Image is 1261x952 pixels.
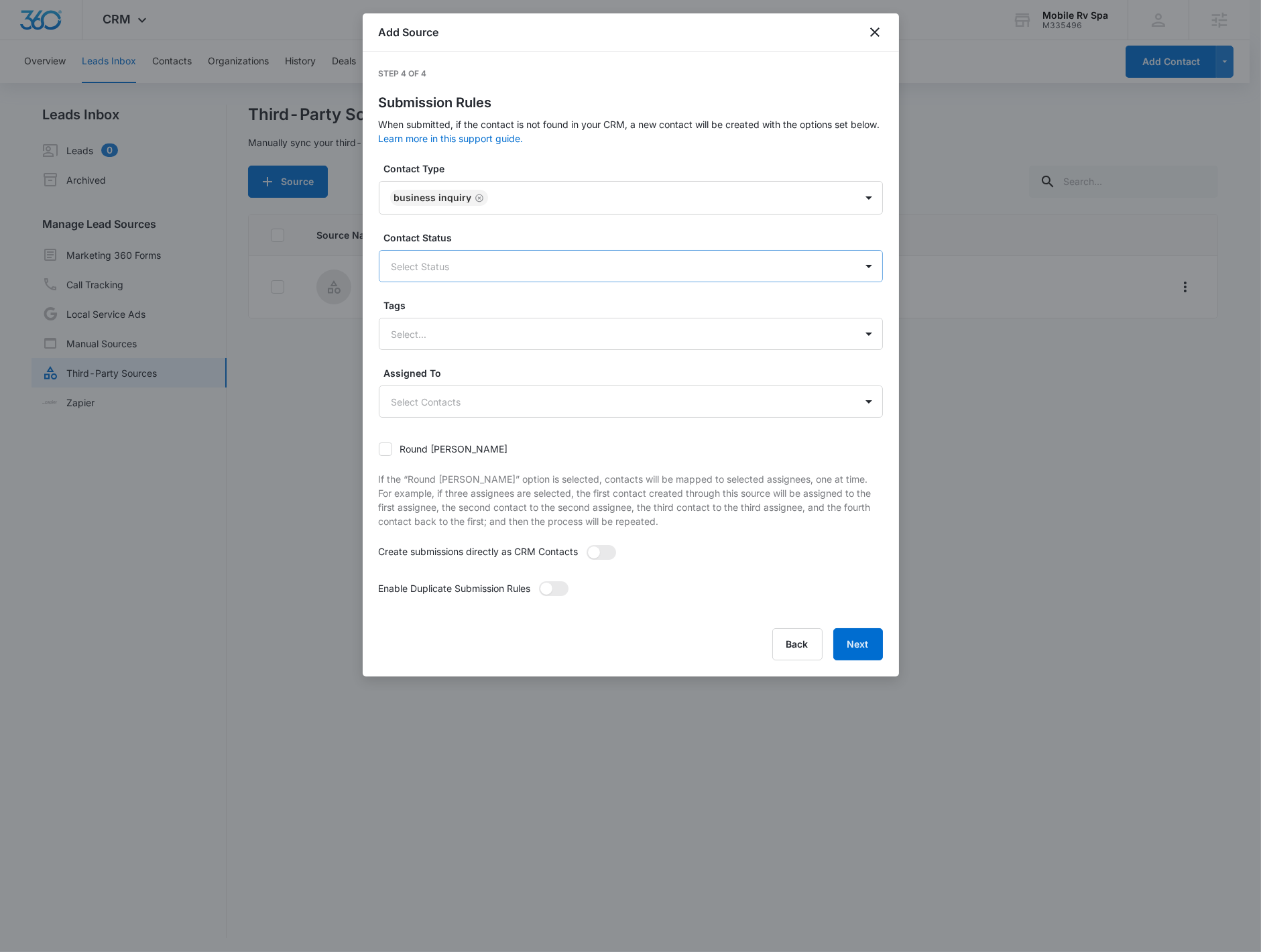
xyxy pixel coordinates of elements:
[379,472,883,528] p: If the “Round [PERSON_NAME]” option is selected, contacts will be mapped to selected assignees, o...
[394,193,472,202] div: Business Inquiry
[379,96,883,109] h2: Submission Rules
[384,366,888,380] label: Assigned To
[379,544,579,558] p: Create submissions directly as CRM Contacts
[384,231,888,245] label: Contact Status
[472,193,484,202] div: Remove Business Inquiry
[379,24,439,40] h1: Add Source
[772,628,823,660] button: Back
[833,628,883,660] button: Next
[379,117,883,145] p: When submitted, if the contact is not found in your CRM, a new contact will be created with the o...
[379,442,508,456] label: Round [PERSON_NAME]
[384,162,888,176] label: Contact Type
[867,24,883,40] button: close
[384,298,888,312] label: Tags
[379,581,531,596] p: Enable Duplicate Submission Rules
[379,68,883,80] h6: Step 4 of 4
[379,133,524,144] a: Learn more in this support guide.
